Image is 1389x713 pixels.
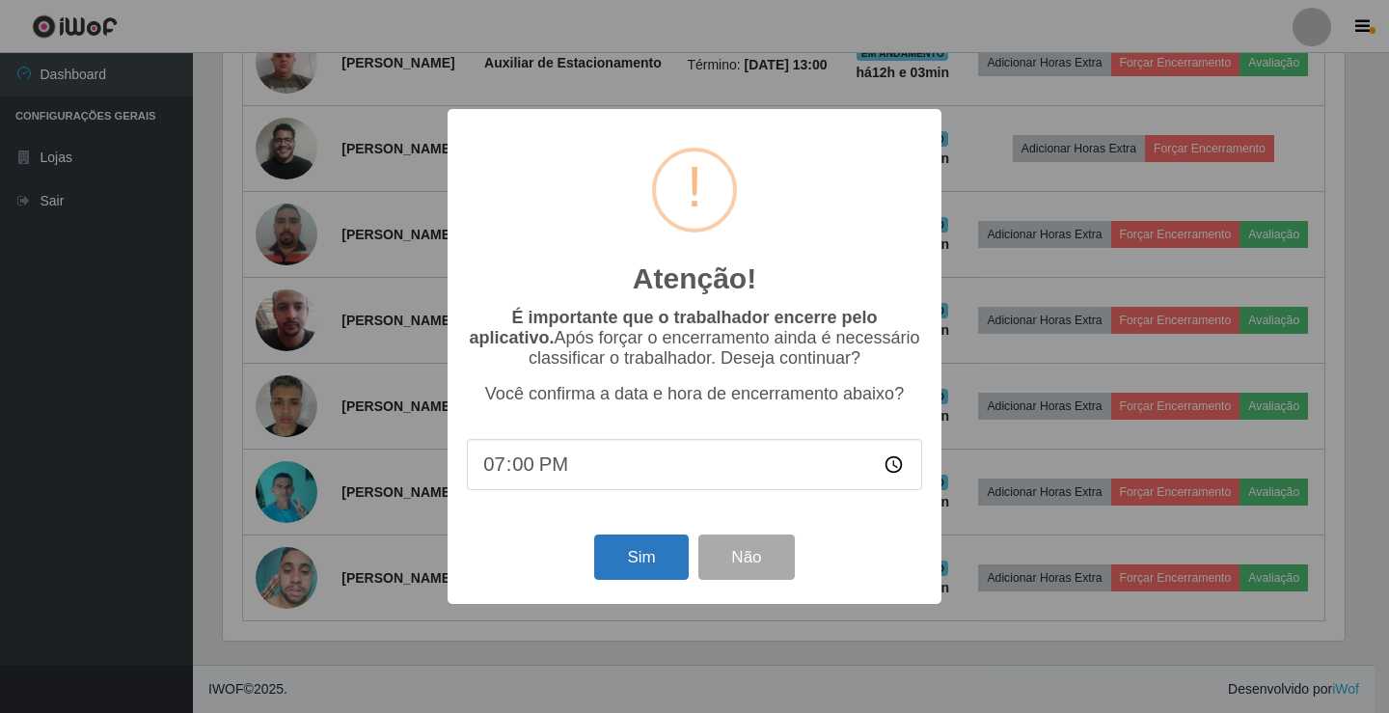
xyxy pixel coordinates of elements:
button: Sim [594,535,688,580]
p: Após forçar o encerramento ainda é necessário classificar o trabalhador. Deseja continuar? [467,308,922,369]
p: Você confirma a data e hora de encerramento abaixo? [467,384,922,404]
h2: Atenção! [633,261,756,296]
button: Não [698,535,794,580]
b: É importante que o trabalhador encerre pelo aplicativo. [469,308,877,347]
